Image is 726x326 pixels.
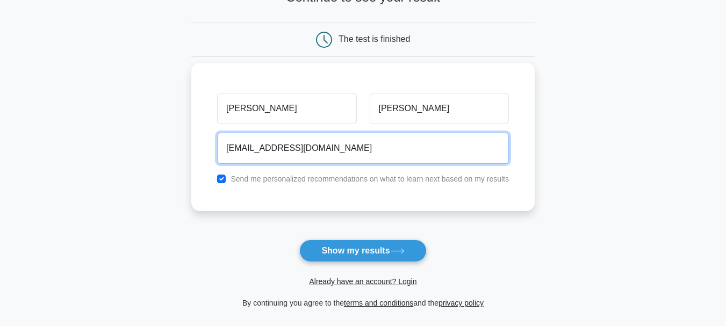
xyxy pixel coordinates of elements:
[309,277,416,286] a: Already have an account? Login
[339,34,410,44] div: The test is finished
[185,296,541,309] div: By continuing you agree to the and the
[370,93,509,124] input: Last name
[217,93,356,124] input: First name
[344,299,413,307] a: terms and conditions
[217,133,509,164] input: Email
[231,175,509,183] label: Send me personalized recommendations on what to learn next based on my results
[439,299,484,307] a: privacy policy
[299,240,426,262] button: Show my results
